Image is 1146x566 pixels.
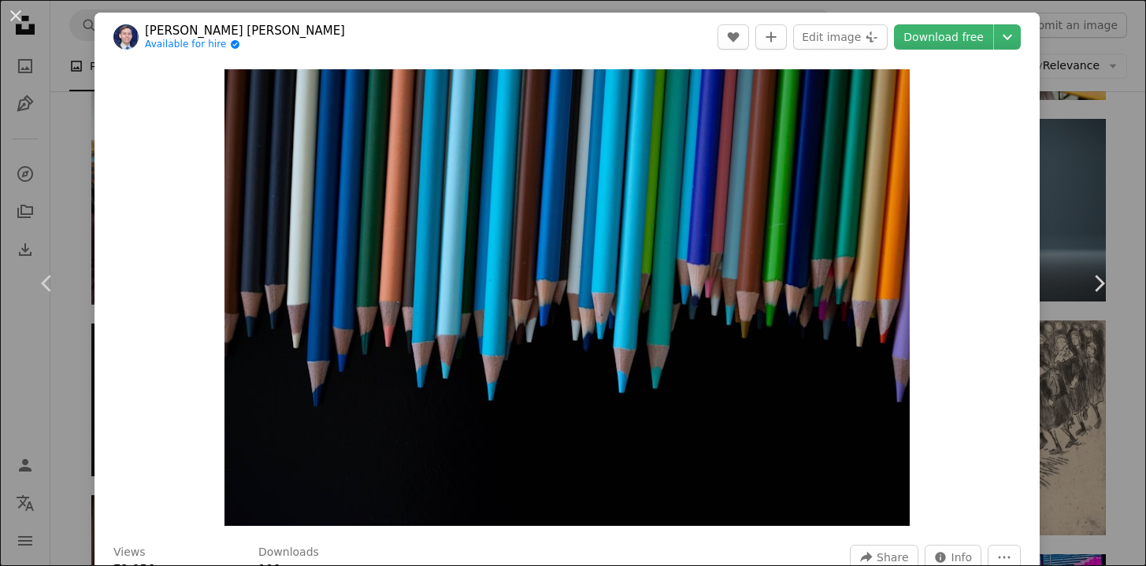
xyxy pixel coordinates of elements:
a: Download free [894,24,993,50]
a: Available for hire [145,39,345,51]
img: a group of colored pencils lined up in a row [224,69,910,526]
img: Go to Lucas George Wendt's profile [113,24,139,50]
h3: Views [113,545,146,560]
button: Like [718,24,749,50]
button: Choose download size [994,24,1021,50]
a: Next [1051,208,1146,359]
button: Edit image [793,24,888,50]
button: Add to Collection [755,24,787,50]
a: [PERSON_NAME] [PERSON_NAME] [145,23,345,39]
h3: Downloads [258,545,319,560]
button: Zoom in on this image [224,69,910,526]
